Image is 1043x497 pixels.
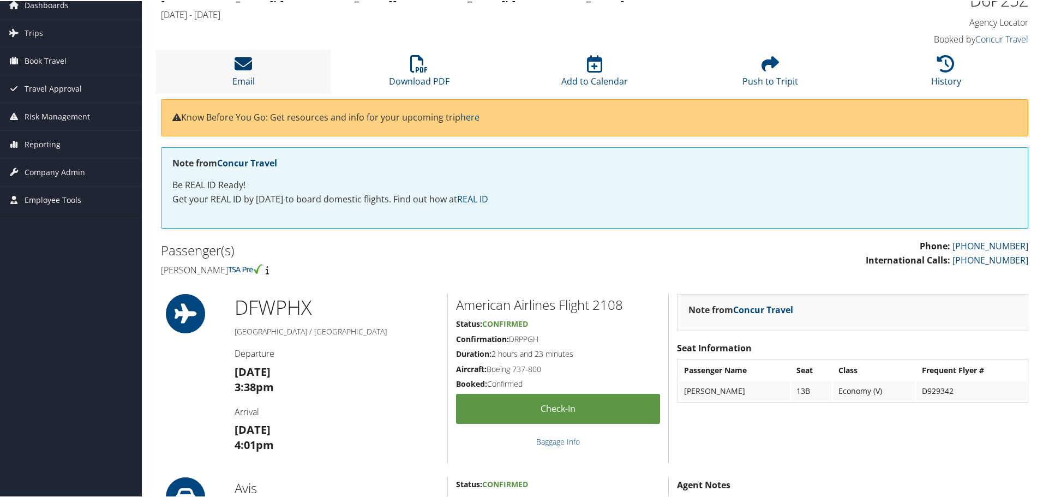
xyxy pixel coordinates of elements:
strong: Note from [172,156,277,168]
strong: Status: [456,318,482,328]
h4: Arrival [235,405,439,417]
span: Reporting [25,130,61,157]
h5: Boeing 737-800 [456,363,660,374]
a: Check-in [456,393,660,423]
h5: DRPPGH [456,333,660,344]
h5: [GEOGRAPHIC_DATA] / [GEOGRAPHIC_DATA] [235,325,439,336]
a: Add to Calendar [561,60,628,86]
strong: Booked: [456,378,487,388]
a: Download PDF [389,60,449,86]
td: [PERSON_NAME] [679,380,790,400]
strong: 4:01pm [235,436,274,451]
h2: Passenger(s) [161,240,586,259]
img: tsa-precheck.png [228,263,263,273]
a: [PHONE_NUMBER] [952,253,1028,265]
a: here [460,110,479,122]
h4: Agency Locator [824,15,1028,27]
h1: DFW PHX [235,293,439,320]
th: Class [833,360,915,379]
h4: [PERSON_NAME] [161,263,586,275]
h4: Booked by [824,32,1028,44]
p: Know Before You Go: Get resources and info for your upcoming trip [172,110,1017,124]
a: REAL ID [457,192,488,204]
a: Push to Tripit [742,60,798,86]
strong: Note from [688,303,793,315]
a: Baggage Info [536,435,580,446]
th: Frequent Flyer # [916,360,1027,379]
strong: International Calls: [866,253,950,265]
span: Travel Approval [25,74,82,101]
span: Company Admin [25,158,85,185]
strong: [DATE] [235,363,271,378]
strong: Phone: [920,239,950,251]
h5: Confirmed [456,378,660,388]
strong: Status: [456,478,482,488]
span: Confirmed [482,478,528,488]
h2: American Airlines Flight 2108 [456,295,660,313]
a: Concur Travel [217,156,277,168]
td: Economy (V) [833,380,915,400]
h2: Avis [235,478,439,496]
strong: Seat Information [677,341,752,353]
span: Trips [25,19,43,46]
p: Be REAL ID Ready! Get your REAL ID by [DATE] to board domestic flights. Find out how at [172,177,1017,205]
span: Employee Tools [25,185,81,213]
th: Seat [791,360,832,379]
td: 13B [791,380,832,400]
a: Email [232,60,255,86]
strong: Confirmation: [456,333,509,343]
a: Concur Travel [733,303,793,315]
strong: Aircraft: [456,363,487,373]
strong: 3:38pm [235,379,274,393]
span: Risk Management [25,102,90,129]
a: Concur Travel [975,32,1028,44]
h4: [DATE] - [DATE] [161,8,807,20]
strong: [DATE] [235,421,271,436]
a: [PHONE_NUMBER] [952,239,1028,251]
span: Confirmed [482,318,528,328]
strong: Agent Notes [677,478,730,490]
h5: 2 hours and 23 minutes [456,348,660,358]
strong: Duration: [456,348,491,358]
td: D929342 [916,380,1027,400]
span: Book Travel [25,46,67,74]
th: Passenger Name [679,360,790,379]
a: History [931,60,961,86]
h4: Departure [235,346,439,358]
